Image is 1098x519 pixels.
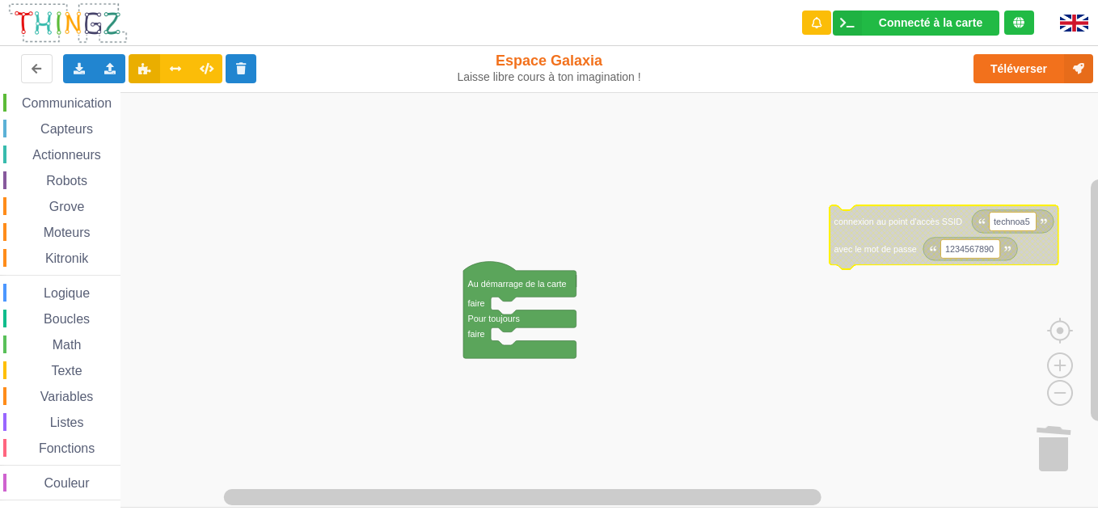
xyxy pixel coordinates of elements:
[41,286,92,300] span: Logique
[834,244,917,254] text: avec le mot de passe
[833,11,999,36] div: Ta base fonctionne bien !
[41,312,92,326] span: Boucles
[1060,15,1088,32] img: gb.png
[49,364,84,378] span: Texte
[973,54,1093,83] button: Téléverser
[834,217,963,226] text: connexion au point d'accès SSID
[7,2,129,44] img: thingz_logo.png
[467,279,566,289] text: Au démarrage de la carte
[456,70,642,84] div: Laisse libre cours à ton imagination !
[47,200,87,213] span: Grove
[467,329,484,339] text: faire
[50,338,84,352] span: Math
[30,148,103,162] span: Actionneurs
[467,298,484,308] text: faire
[1004,11,1034,35] div: Tu es connecté au serveur de création de Thingz
[44,174,90,188] span: Robots
[879,17,982,28] div: Connecté à la carte
[48,416,87,429] span: Listes
[467,314,520,323] text: Pour toujours
[43,251,91,265] span: Kitronik
[42,476,92,490] span: Couleur
[994,217,1030,226] text: technoa5
[19,96,114,110] span: Communication
[36,441,97,455] span: Fonctions
[41,226,93,239] span: Moteurs
[38,122,95,136] span: Capteurs
[456,52,642,84] div: Espace Galaxia
[38,390,96,403] span: Variables
[945,244,994,254] text: 1234567890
